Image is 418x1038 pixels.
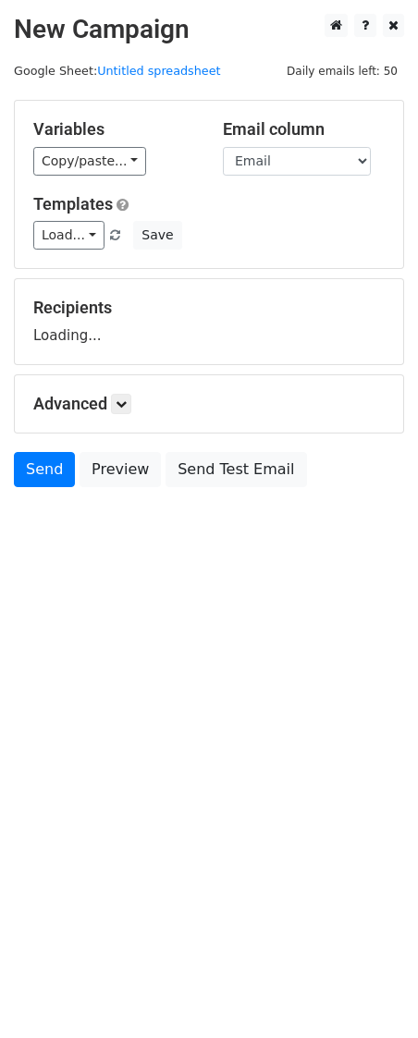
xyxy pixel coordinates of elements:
div: Loading... [33,298,385,346]
a: Templates [33,194,113,214]
a: Untitled spreadsheet [97,64,220,78]
h5: Recipients [33,298,385,318]
h2: New Campaign [14,14,404,45]
button: Save [133,221,181,250]
span: Daily emails left: 50 [280,61,404,81]
small: Google Sheet: [14,64,221,78]
a: Daily emails left: 50 [280,64,404,78]
h5: Variables [33,119,195,140]
a: Send Test Email [166,452,306,487]
h5: Advanced [33,394,385,414]
a: Load... [33,221,104,250]
a: Preview [80,452,161,487]
h5: Email column [223,119,385,140]
a: Send [14,452,75,487]
a: Copy/paste... [33,147,146,176]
